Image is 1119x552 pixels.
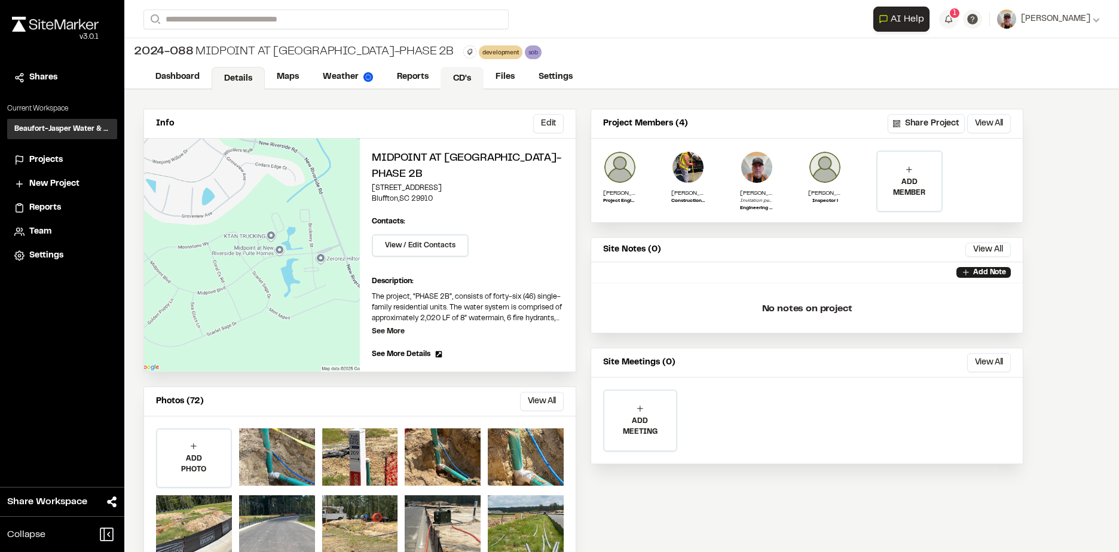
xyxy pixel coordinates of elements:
p: Project Engineer [603,198,637,205]
span: Reports [29,201,61,214]
span: Collapse [7,528,45,542]
button: View / Edit Contacts [372,234,469,257]
span: Share Workspace [7,495,87,509]
div: Midpoint at [GEOGRAPHIC_DATA]-Phase 2B [134,43,454,61]
p: Site Notes (0) [603,243,661,256]
img: Shawna Hesson [808,151,842,184]
button: Share Project [888,114,965,133]
p: Invitation pending [740,198,773,205]
a: New Project [14,177,110,191]
span: [PERSON_NAME] [1021,13,1090,26]
img: precipai.png [363,72,373,82]
p: ADD MEETING [604,416,676,437]
span: New Project [29,177,80,191]
p: Description: [372,276,564,287]
a: Team [14,225,110,238]
p: ADD PHOTO [157,453,231,475]
p: Site Meetings (0) [603,356,675,369]
span: Shares [29,71,57,84]
p: [PERSON_NAME] [603,189,637,198]
p: Bluffton , SC 29910 [372,194,564,204]
img: rebrand.png [12,17,99,32]
div: development [479,45,522,59]
img: User [997,10,1016,29]
p: Contacts: [372,216,405,227]
p: Construction Engineer II [671,198,705,205]
button: View All [965,243,1011,257]
span: See More Details [372,349,430,360]
p: Add Note [973,267,1006,278]
p: [PERSON_NAME] [740,189,773,198]
span: AI Help [891,12,924,26]
p: Engineering Construction Supervisor South of the Broad [740,205,773,212]
p: Project Members (4) [603,117,688,130]
span: Projects [29,154,63,167]
img: Cliff Schwabauer [740,151,773,184]
button: 1 [939,10,958,29]
h3: Beaufort-Jasper Water & Sewer Authority [14,124,110,134]
a: Reports [14,201,110,214]
p: [PERSON_NAME] [671,189,705,198]
a: Reports [385,66,441,88]
button: [PERSON_NAME] [997,10,1100,29]
a: Projects [14,154,110,167]
a: Details [212,67,265,90]
a: Dashboard [143,66,212,88]
div: Open AI Assistant [873,7,934,32]
p: See More [372,326,405,337]
button: Search [143,10,165,29]
p: Info [156,117,174,130]
button: Edit Tags [463,45,476,59]
p: Inspector i [808,198,842,205]
p: Current Workspace [7,103,117,114]
a: Settings [14,249,110,262]
p: [STREET_ADDRESS] [372,183,564,194]
img: Victor Gaucin [671,151,705,184]
a: Files [484,66,527,88]
img: Wesley T. Partin [603,151,637,184]
a: CD's [441,67,484,90]
a: Maps [265,66,311,88]
button: Edit [533,114,564,133]
p: The project, “PHASE 2B”, consists of forty-six (46) single-family residential units. The water sy... [372,292,564,324]
p: No notes on project [601,290,1013,328]
div: sob [525,45,542,59]
h2: Midpoint at [GEOGRAPHIC_DATA]-Phase 2B [372,151,564,183]
div: Oh geez...please don't... [12,32,99,42]
span: 1 [953,8,956,19]
button: View All [520,392,564,411]
p: Photos (72) [156,395,204,408]
p: [PERSON_NAME] [808,189,842,198]
button: View All [967,114,1011,133]
a: Shares [14,71,110,84]
span: 2024-088 [134,43,193,61]
a: Weather [311,66,385,88]
button: View All [967,353,1011,372]
button: Open AI Assistant [873,7,930,32]
span: Team [29,225,51,238]
p: ADD MEMBER [878,177,941,198]
span: Settings [29,249,63,262]
a: Settings [527,66,585,88]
